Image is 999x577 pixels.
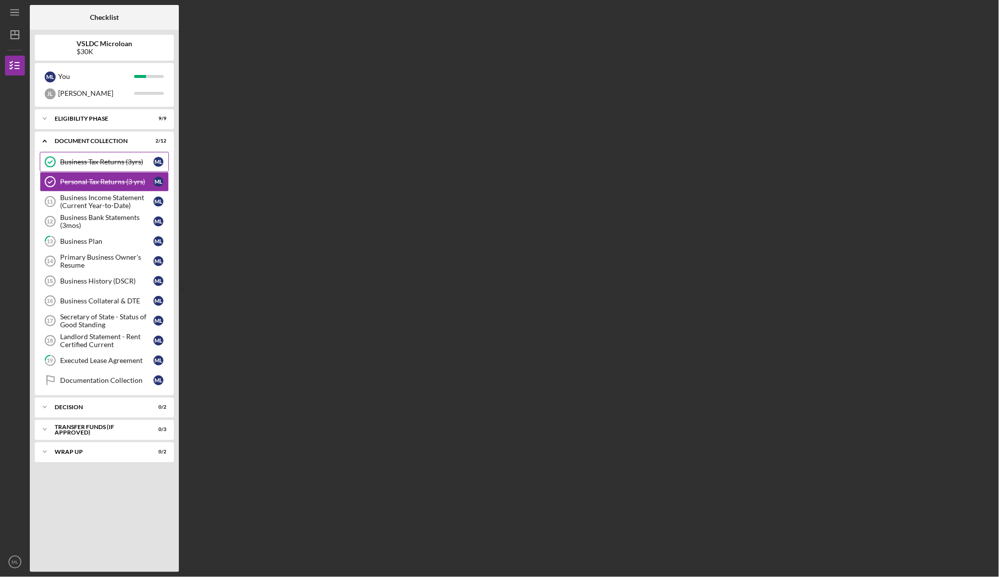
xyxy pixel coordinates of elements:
[47,278,53,284] tspan: 15
[58,85,134,102] div: [PERSON_NAME]
[40,152,169,172] a: Business Tax Returns (3yrs)ML
[149,449,166,455] div: 0 / 2
[40,192,169,212] a: 11Business Income Statement (Current Year-to-Date)ML
[55,449,142,455] div: Wrap Up
[47,318,53,324] tspan: 17
[55,116,142,122] div: Eligibility Phase
[40,351,169,370] a: 19Executed Lease AgreementML
[60,313,154,329] div: Secretary of State - Status of Good Standing
[60,376,154,384] div: Documentation Collection
[47,199,53,205] tspan: 11
[90,13,119,21] b: Checklist
[154,276,163,286] div: M L
[55,404,142,410] div: Decision
[154,356,163,365] div: M L
[154,296,163,306] div: M L
[149,427,166,433] div: 0 / 3
[154,336,163,346] div: M L
[154,256,163,266] div: M L
[58,68,134,85] div: You
[149,404,166,410] div: 0 / 2
[60,297,154,305] div: Business Collateral & DTE
[60,178,154,186] div: Personal Tax Returns (3 yrs)
[154,236,163,246] div: M L
[47,358,54,364] tspan: 19
[40,251,169,271] a: 14Primary Business Owner's ResumeML
[60,194,154,210] div: Business Income Statement (Current Year-to-Date)
[60,158,154,166] div: Business Tax Returns (3yrs)
[60,333,154,349] div: Landlord Statement - Rent Certified Current
[77,48,132,56] div: $30K
[60,253,154,269] div: Primary Business Owner's Resume
[47,298,53,304] tspan: 16
[149,116,166,122] div: 9 / 9
[154,375,163,385] div: M L
[55,138,142,144] div: Document Collection
[45,72,56,82] div: M L
[40,212,169,231] a: 12Business Bank Statements (3mos)ML
[40,172,169,192] a: Personal Tax Returns (3 yrs)ML
[149,138,166,144] div: 2 / 12
[154,197,163,207] div: M L
[11,560,18,565] text: ML
[40,331,169,351] a: 18Landlord Statement - Rent Certified CurrentML
[47,338,53,344] tspan: 18
[40,231,169,251] a: 13Business PlanML
[60,214,154,229] div: Business Bank Statements (3mos)
[40,291,169,311] a: 16Business Collateral & DTEML
[40,271,169,291] a: 15Business History (DSCR)ML
[77,40,132,48] b: VSLDC Microloan
[47,218,53,224] tspan: 12
[154,216,163,226] div: M L
[60,357,154,364] div: Executed Lease Agreement
[60,277,154,285] div: Business History (DSCR)
[154,177,163,187] div: M L
[154,316,163,326] div: M L
[60,237,154,245] div: Business Plan
[5,552,25,572] button: ML
[55,424,142,435] div: Transfer Funds (If Approved)
[40,311,169,331] a: 17Secretary of State - Status of Good StandingML
[45,88,56,99] div: J L
[47,238,53,245] tspan: 13
[40,370,169,390] a: Documentation CollectionML
[154,157,163,167] div: M L
[47,258,53,264] tspan: 14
